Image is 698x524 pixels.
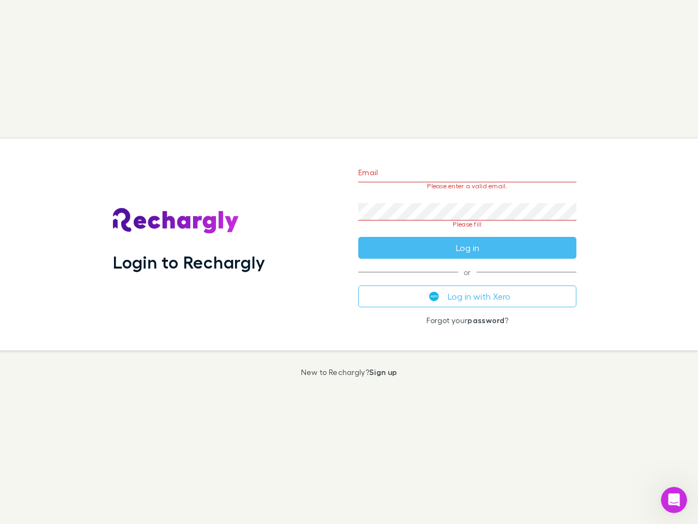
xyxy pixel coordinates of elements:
[369,367,397,377] a: Sign up
[429,291,439,301] img: Xero's logo
[467,315,504,325] a: password
[358,182,576,190] p: Please enter a valid email.
[358,285,576,307] button: Log in with Xero
[661,487,687,513] iframe: Intercom live chat
[113,208,239,234] img: Rechargly's Logo
[358,237,576,259] button: Log in
[358,316,576,325] p: Forgot your ?
[358,221,576,228] p: Please fill
[113,252,265,272] h1: Login to Rechargly
[301,368,398,377] p: New to Rechargly?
